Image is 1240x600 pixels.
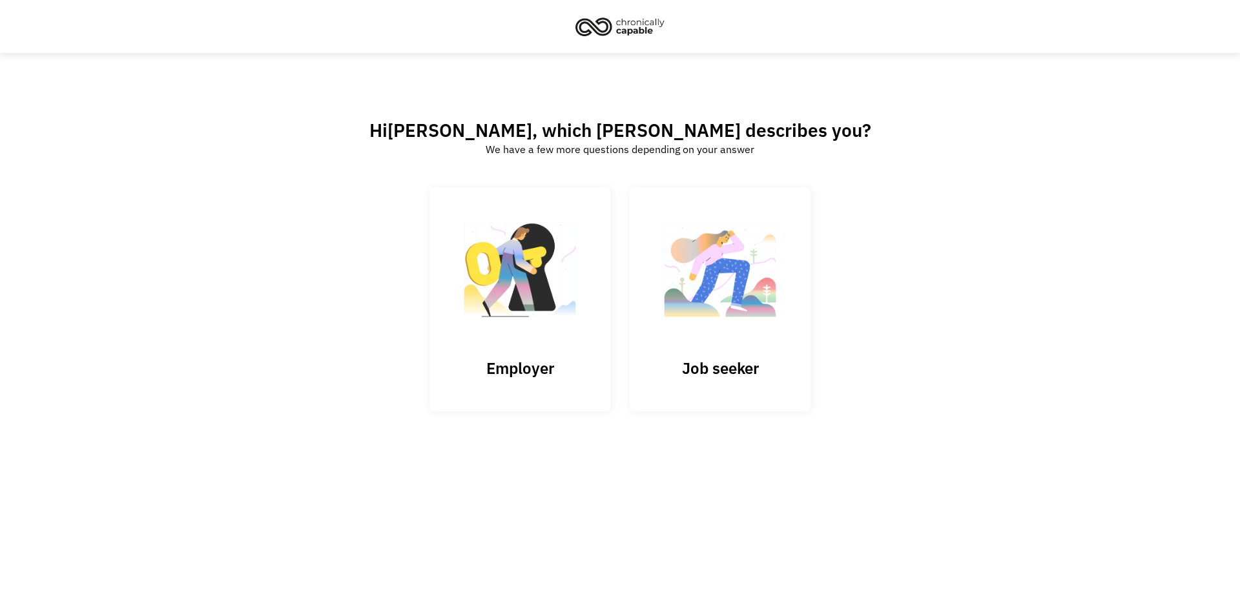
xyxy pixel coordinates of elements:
input: Submit [429,187,610,412]
span: [PERSON_NAME] [387,118,532,142]
a: Job seeker [630,187,811,411]
div: We have a few more questions depending on your answer [486,141,754,157]
h2: Hi , which [PERSON_NAME] describes you? [369,119,871,141]
img: Chronically Capable logo [572,12,668,41]
h3: Job seeker [656,358,785,378]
